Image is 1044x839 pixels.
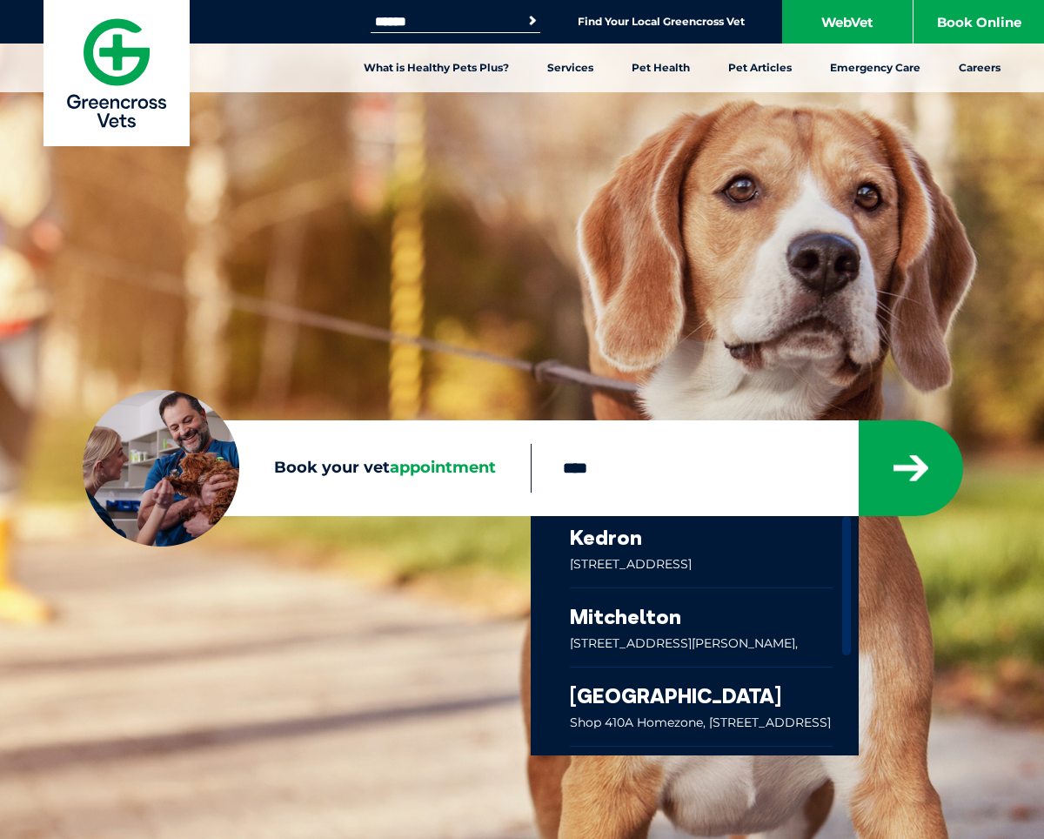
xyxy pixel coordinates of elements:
a: Emergency Care [811,44,940,92]
a: Services [528,44,612,92]
button: Search [524,12,541,30]
span: appointment [390,458,496,477]
a: Pet Health [612,44,709,92]
label: Book your vet [83,459,531,478]
a: What is Healthy Pets Plus? [345,44,528,92]
a: Find Your Local Greencross Vet [578,15,745,29]
a: Careers [940,44,1020,92]
a: Pet Articles [709,44,811,92]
